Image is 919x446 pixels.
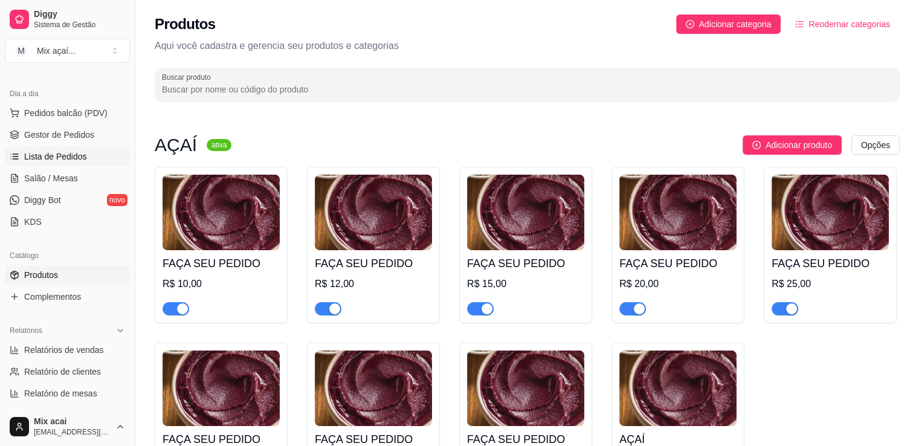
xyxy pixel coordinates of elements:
button: Select a team [5,39,130,63]
span: Adicionar produto [766,138,832,152]
h4: FAÇA SEU PEDIDO [619,255,737,272]
h4: FAÇA SEU PEDIDO [467,255,584,272]
span: [EMAIL_ADDRESS][DOMAIN_NAME] [34,427,111,437]
span: KDS [24,216,42,228]
button: Pedidos balcão (PDV) [5,103,130,123]
span: Relatórios de vendas [24,344,104,356]
span: Salão / Mesas [24,172,78,184]
button: Reodernar categorias [785,15,900,34]
h2: Produtos [155,15,216,34]
span: plus-circle [752,141,761,149]
button: Adicionar produto [743,135,842,155]
span: Relatório de clientes [24,366,101,378]
h4: FAÇA SEU PEDIDO [315,255,432,272]
img: product-image [163,175,280,250]
img: product-image [315,351,432,426]
img: product-image [163,351,280,426]
span: Relatórios [10,326,42,335]
span: Pedidos balcão (PDV) [24,107,108,119]
a: Relatório de fidelidadenovo [5,406,130,425]
button: Adicionar categoria [676,15,781,34]
span: ordered-list [795,20,804,28]
h4: FAÇA SEU PEDIDO [772,255,889,272]
div: R$ 20,00 [619,277,737,291]
div: R$ 12,00 [315,277,432,291]
img: product-image [467,175,584,250]
a: Complementos [5,287,130,306]
a: Gestor de Pedidos [5,125,130,144]
h3: AÇAÍ [155,138,197,152]
label: Buscar produto [162,72,215,82]
div: Mix açaí ... [37,45,76,57]
a: Relatórios de vendas [5,340,130,360]
span: Mix acai [34,416,111,427]
div: R$ 10,00 [163,277,280,291]
span: Gestor de Pedidos [24,129,94,141]
img: product-image [315,175,432,250]
a: Diggy Botnovo [5,190,130,210]
span: Relatório de mesas [24,387,97,399]
p: Aqui você cadastra e gerencia seu produtos e categorias [155,39,900,53]
button: Opções [851,135,900,155]
span: Complementos [24,291,81,303]
a: Salão / Mesas [5,169,130,188]
span: Adicionar categoria [699,18,772,31]
div: R$ 25,00 [772,277,889,291]
a: DiggySistema de Gestão [5,5,130,34]
div: Dia a dia [5,84,130,103]
div: R$ 15,00 [467,277,584,291]
button: Mix acai[EMAIL_ADDRESS][DOMAIN_NAME] [5,412,130,441]
span: plus-circle [686,20,694,28]
span: M [15,45,27,57]
span: Diggy Bot [24,194,61,206]
a: KDS [5,212,130,231]
span: Produtos [24,269,58,281]
img: product-image [619,175,737,250]
a: Lista de Pedidos [5,147,130,166]
h4: FAÇA SEU PEDIDO [163,255,280,272]
span: Lista de Pedidos [24,150,87,163]
input: Buscar produto [162,83,892,95]
div: Catálogo [5,246,130,265]
a: Relatório de clientes [5,362,130,381]
span: Sistema de Gestão [34,20,125,30]
img: product-image [772,175,889,250]
span: Diggy [34,9,125,20]
a: Relatório de mesas [5,384,130,403]
span: Reodernar categorias [808,18,890,31]
img: product-image [467,351,584,426]
sup: ativa [207,139,231,151]
span: Opções [861,138,890,152]
a: Produtos [5,265,130,285]
img: product-image [619,351,737,426]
